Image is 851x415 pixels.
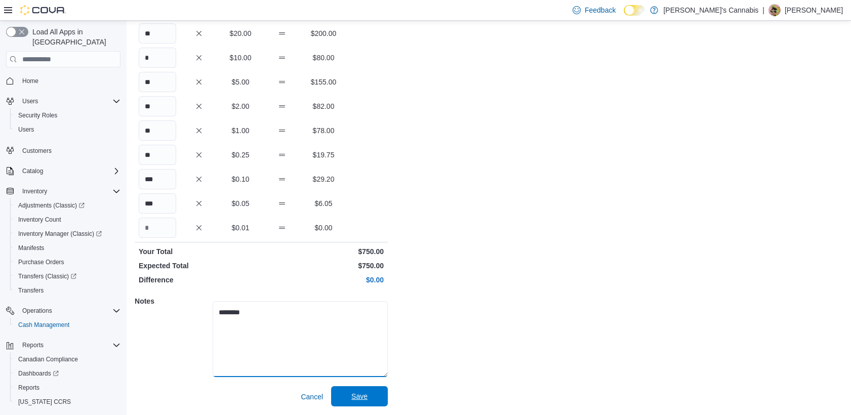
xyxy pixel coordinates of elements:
span: Cash Management [18,321,69,329]
span: Cancel [301,392,323,402]
button: Operations [18,305,56,317]
span: Dashboards [14,367,120,380]
span: Inventory Count [18,216,61,224]
span: Users [18,126,34,134]
p: $0.00 [263,275,384,285]
button: Reports [10,381,125,395]
a: Inventory Count [14,214,65,226]
button: Canadian Compliance [10,352,125,366]
span: Operations [18,305,120,317]
a: Security Roles [14,109,61,121]
div: Chelsea Hamilton [768,4,781,16]
button: Catalog [18,165,47,177]
span: [US_STATE] CCRS [18,398,71,406]
span: Catalog [22,167,43,175]
input: Quantity [139,193,176,214]
span: Transfers [14,284,120,297]
button: Operations [2,304,125,318]
span: Load All Apps in [GEOGRAPHIC_DATA] [28,27,120,47]
span: Home [18,74,120,87]
a: Inventory Manager (Classic) [14,228,106,240]
span: Dashboards [18,369,59,378]
span: Reports [18,384,39,392]
input: Quantity [139,48,176,68]
a: Reports [14,382,44,394]
p: $0.00 [305,223,342,233]
button: Inventory [18,185,51,197]
p: $0.25 [222,150,259,160]
p: $10.00 [222,53,259,63]
p: | [762,4,764,16]
span: Home [22,77,38,85]
a: Transfers (Classic) [14,270,80,282]
p: $2.00 [222,101,259,111]
span: Transfers (Classic) [14,270,120,282]
button: Customers [2,143,125,157]
span: Cash Management [14,319,120,331]
span: Feedback [585,5,616,15]
span: Transfers (Classic) [18,272,76,280]
p: $0.01 [222,223,259,233]
span: Manifests [14,242,120,254]
a: Dashboards [10,366,125,381]
button: Reports [2,338,125,352]
h5: Notes [135,291,211,311]
span: Users [22,97,38,105]
span: Security Roles [18,111,57,119]
span: Users [18,95,120,107]
button: Cash Management [10,318,125,332]
span: Canadian Compliance [18,355,78,363]
input: Quantity [139,72,176,92]
p: $78.00 [305,126,342,136]
button: Inventory [2,184,125,198]
button: Catalog [2,164,125,178]
button: Transfers [10,283,125,298]
button: Security Roles [10,108,125,122]
span: Security Roles [14,109,120,121]
a: Transfers [14,284,48,297]
span: Inventory [22,187,47,195]
input: Quantity [139,96,176,116]
span: Adjustments (Classic) [14,199,120,212]
span: Customers [18,144,120,156]
a: Inventory Manager (Classic) [10,227,125,241]
p: $82.00 [305,101,342,111]
input: Quantity [139,120,176,141]
span: Reports [18,339,120,351]
span: Reports [22,341,44,349]
p: $0.10 [222,174,259,184]
input: Dark Mode [624,5,645,16]
span: Manifests [18,244,44,252]
span: Catalog [18,165,120,177]
button: Reports [18,339,48,351]
a: Transfers (Classic) [10,269,125,283]
button: Users [2,94,125,108]
p: $750.00 [263,246,384,257]
button: [US_STATE] CCRS [10,395,125,409]
span: Reports [14,382,120,394]
span: Canadian Compliance [14,353,120,365]
span: Inventory Count [14,214,120,226]
a: Home [18,75,43,87]
p: $200.00 [305,28,342,38]
span: Transfers [18,286,44,295]
a: Adjustments (Classic) [14,199,89,212]
button: Home [2,73,125,88]
input: Quantity [139,169,176,189]
input: Quantity [139,23,176,44]
span: Inventory Manager (Classic) [14,228,120,240]
p: $5.00 [222,77,259,87]
span: Save [351,391,368,401]
button: Inventory Count [10,213,125,227]
p: $750.00 [263,261,384,271]
button: Save [331,386,388,406]
p: $6.05 [305,198,342,209]
span: Inventory Manager (Classic) [18,230,102,238]
a: [US_STATE] CCRS [14,396,75,408]
p: $155.00 [305,77,342,87]
p: $80.00 [305,53,342,63]
a: Canadian Compliance [14,353,82,365]
p: Expected Total [139,261,259,271]
a: Dashboards [14,367,63,380]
